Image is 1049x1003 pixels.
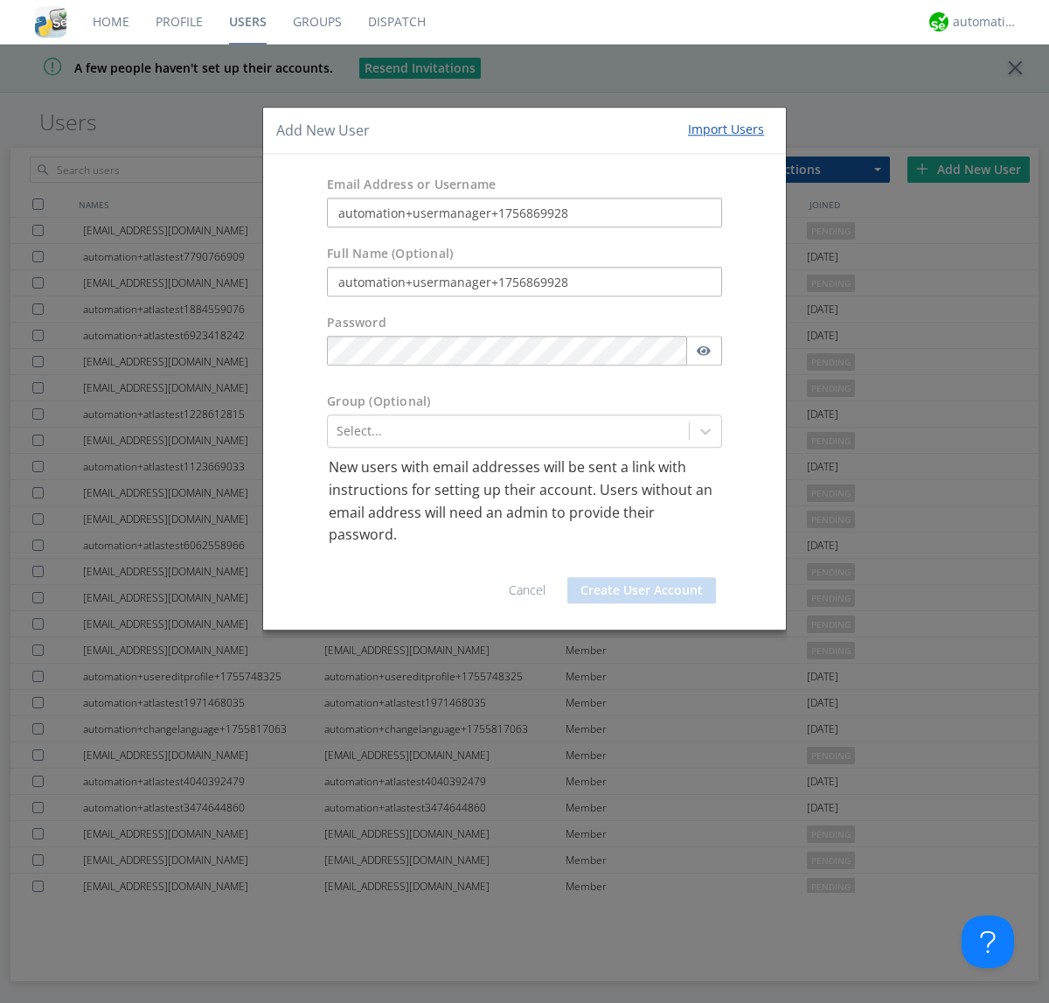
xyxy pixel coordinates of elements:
[509,582,545,598] a: Cancel
[327,199,722,228] input: e.g. email@address.com, Housekeeping1
[953,13,1018,31] div: automation+atlas
[327,268,722,297] input: Julie Appleseed
[929,12,948,31] img: d2d01cd9b4174d08988066c6d424eccd
[327,246,453,263] label: Full Name (Optional)
[35,6,66,38] img: cddb5a64eb264b2086981ab96f4c1ba7
[327,394,430,411] label: Group (Optional)
[688,121,764,138] div: Import Users
[567,577,716,603] button: Create User Account
[327,177,496,194] label: Email Address or Username
[276,121,370,141] h4: Add New User
[329,457,720,547] p: New users with email addresses will be sent a link with instructions for setting up their account...
[327,315,386,332] label: Password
